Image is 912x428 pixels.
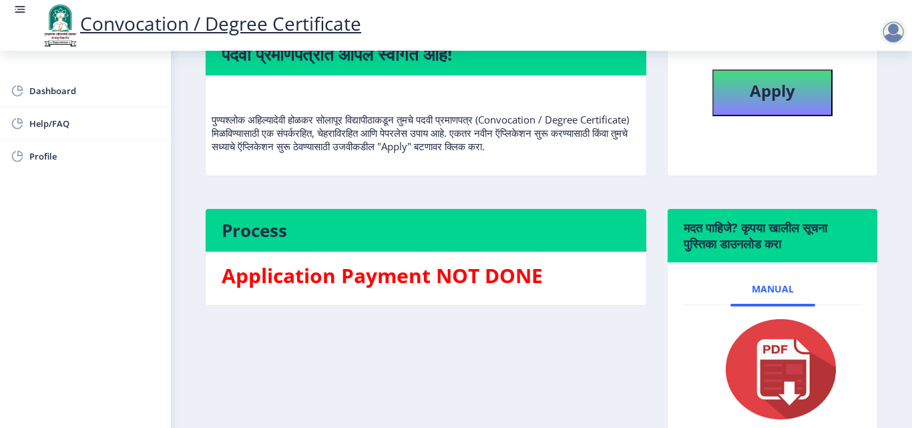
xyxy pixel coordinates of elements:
[222,22,630,65] h4: Welcome to Convocation / Degree Certificate! पदवी प्रमाणपत्रात आपले स्वागत आहे!
[40,11,361,36] a: Convocation / Degree Certificate
[29,116,160,132] span: Help/FAQ
[222,220,630,241] h4: Process
[706,316,839,423] img: pdf.png
[712,69,833,116] button: Apply
[684,220,861,252] h6: मदत पाहिजे? कृपया खालील सूचना पुस्तिका डाउनलोड करा
[212,86,640,153] p: पुण्यश्लोक अहिल्यादेवी होळकर सोलापूर विद्यापीठाकडून तुमचे पदवी प्रमाणपत्र (Convocation / Degree C...
[40,3,80,48] img: logo
[730,273,815,305] a: Manual
[29,83,160,99] span: Dashboard
[750,79,795,101] b: Apply
[29,148,160,164] span: Profile
[222,262,630,289] h3: Application Payment NOT DONE
[752,284,794,294] span: Manual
